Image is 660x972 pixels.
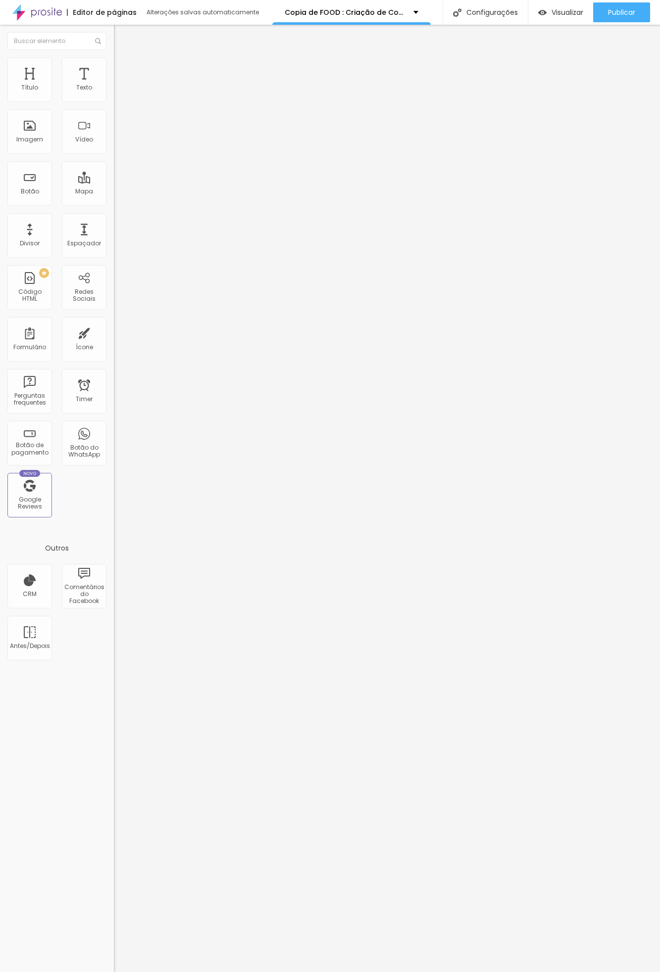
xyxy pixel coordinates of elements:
div: Redes Sociais [64,288,103,303]
div: Divisor [20,240,40,247]
div: Ícone [76,344,93,351]
div: CRM [23,591,37,598]
div: Alterações salvas automaticamente [147,9,260,15]
span: Publicar [608,8,635,16]
div: Vídeo [75,136,93,143]
img: Icone [453,8,461,17]
div: Comentários do Facebook [64,584,103,605]
img: view-1.svg [538,8,547,17]
input: Buscar elemento [7,32,106,50]
p: Copia de FOOD : Criação de Conteúdo para Restaurantes : [285,9,406,16]
button: Publicar [593,2,650,22]
div: Novo [19,470,41,477]
div: Perguntas frequentes [10,392,49,407]
div: Espaçador [67,240,101,247]
div: Imagem [16,136,43,143]
div: Botão do WhatsApp [64,444,103,459]
div: Título [21,84,38,91]
div: Botão [21,188,39,195]
div: Timer [76,396,93,403]
div: Editor de páginas [67,9,137,16]
div: Botão de pagamento [10,442,49,456]
div: Formulário [13,344,46,351]
iframe: Editor [114,25,660,972]
button: Visualizar [528,2,593,22]
span: Visualizar [552,8,583,16]
img: Icone [95,38,101,44]
div: Texto [76,84,92,91]
div: Antes/Depois [10,643,49,649]
div: Mapa [75,188,93,195]
div: Código HTML [10,288,49,303]
div: Google Reviews [10,496,49,510]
